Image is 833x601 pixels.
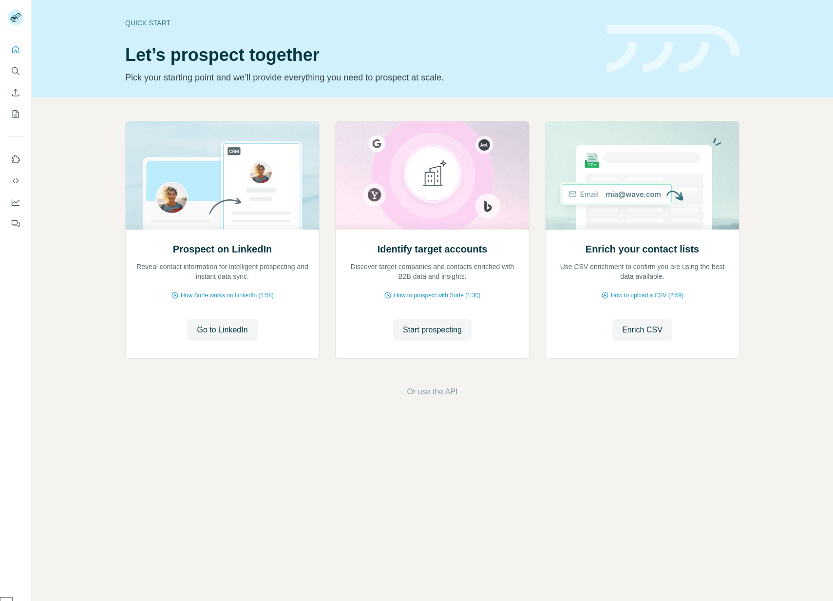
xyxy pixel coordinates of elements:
button: Dashboard [8,194,23,211]
button: Go to LinkedIn [187,319,257,341]
p: Use CSV enrichment to confirm you are using the best data available. [555,262,729,281]
button: Or use the API [407,386,457,398]
div: Quick start [125,18,595,28]
img: Prospect on LinkedIn [125,121,320,230]
p: Pick your starting point and we’ll provide everything you need to prospect at scale. [125,71,595,84]
img: Identify target accounts [335,121,530,230]
h2: Identify target accounts [378,242,488,256]
span: Enrich CSV [622,324,663,336]
span: How to prospect with Surfe (1:30) [394,291,480,300]
button: Start prospecting [393,319,472,341]
button: Use Surfe API [8,172,23,190]
button: Quick start [8,41,23,58]
span: Start prospecting [403,324,462,336]
span: Go to LinkedIn [197,324,247,336]
img: Enrich your contact lists [545,121,739,230]
h2: Enrich your contact lists [586,242,699,256]
button: Enrich CSV [612,319,672,341]
button: Feedback [8,215,23,233]
h2: Prospect on LinkedIn [173,242,272,256]
span: How to upload a CSV (2:59) [611,291,683,300]
button: Search [8,62,23,80]
button: Enrich CSV [8,84,23,101]
span: How Surfe works on LinkedIn (1:58) [181,291,274,300]
p: Reveal contact information for intelligent prospecting and instant data sync. [135,262,309,281]
p: Discover target companies and contacts enriched with B2B data and insights. [345,262,519,281]
h1: Let’s prospect together [125,45,595,65]
img: banner [606,25,739,73]
button: Use Surfe on LinkedIn [8,151,23,168]
button: My lists [8,105,23,123]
